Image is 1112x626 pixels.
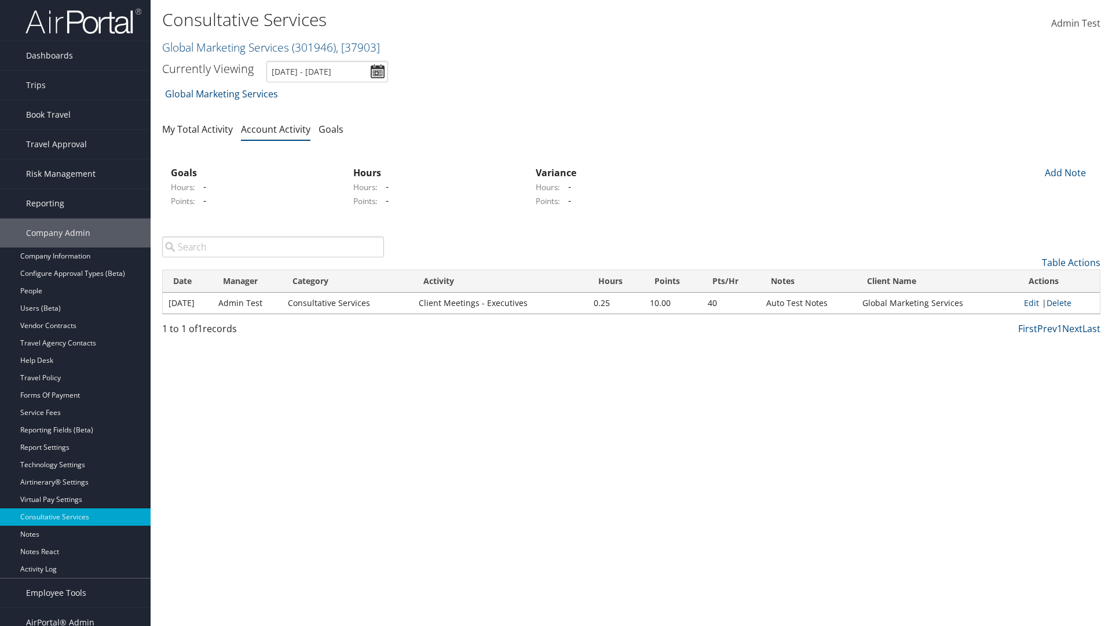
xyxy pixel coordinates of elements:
[857,293,1018,314] td: Global Marketing Services
[162,123,233,136] a: My Total Activity
[162,322,384,341] div: 1 to 1 of records
[588,270,644,293] th: Hours
[163,270,213,293] th: Date: activate to sort column ascending
[536,195,560,207] label: Points:
[292,39,336,55] span: ( 301946 )
[1037,322,1057,335] a: Prev
[760,293,857,314] td: Auto Test Notes
[380,194,389,207] span: -
[857,270,1018,293] th: Client Name
[1024,297,1039,308] a: Edit
[26,578,86,607] span: Employee Tools
[702,293,760,314] td: 40
[26,71,46,100] span: Trips
[644,293,702,314] td: 10.00
[197,194,206,207] span: -
[266,61,388,82] input: [DATE] - [DATE]
[319,123,343,136] a: Goals
[26,100,71,129] span: Book Travel
[162,8,788,32] h1: Consultative Services
[171,181,195,193] label: Hours:
[413,293,588,314] td: Client Meetings - Executives
[26,219,90,248] span: Company Admin
[1018,322,1037,335] a: First
[1018,293,1100,314] td: |
[171,166,197,179] strong: Goals
[353,166,381,179] strong: Hours
[26,159,96,188] span: Risk Management
[1062,322,1082,335] a: Next
[1018,270,1100,293] th: Actions
[336,39,380,55] span: , [ 37903 ]
[644,270,702,293] th: Points
[760,270,857,293] th: Notes
[163,293,213,314] td: [DATE]
[26,41,73,70] span: Dashboards
[282,293,413,314] td: Consultative Services
[213,270,282,293] th: Manager: activate to sort column ascending
[26,130,87,159] span: Travel Approval
[353,195,378,207] label: Points:
[1057,322,1062,335] a: 1
[1051,17,1100,30] span: Admin Test
[1047,297,1071,308] a: Delete
[213,293,282,314] td: Admin Test
[197,180,206,193] span: -
[241,123,310,136] a: Account Activity
[353,181,378,193] label: Hours:
[562,194,571,207] span: -
[413,270,588,293] th: Activity: activate to sort column ascending
[197,322,203,335] span: 1
[1042,256,1100,269] a: Table Actions
[162,236,384,257] input: Search
[536,181,560,193] label: Hours:
[282,270,413,293] th: Category: activate to sort column ascending
[165,82,278,105] a: Global Marketing Services
[25,8,141,35] img: airportal-logo.png
[1051,6,1100,42] a: Admin Test
[162,61,254,77] h3: Currently Viewing
[171,195,195,207] label: Points:
[562,180,571,193] span: -
[26,189,64,218] span: Reporting
[380,180,389,193] span: -
[1037,166,1092,180] div: Add Note
[536,166,576,179] strong: Variance
[588,293,644,314] td: 0.25
[702,270,760,293] th: Pts/Hr
[162,39,380,55] a: Global Marketing Services
[1082,322,1100,335] a: Last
